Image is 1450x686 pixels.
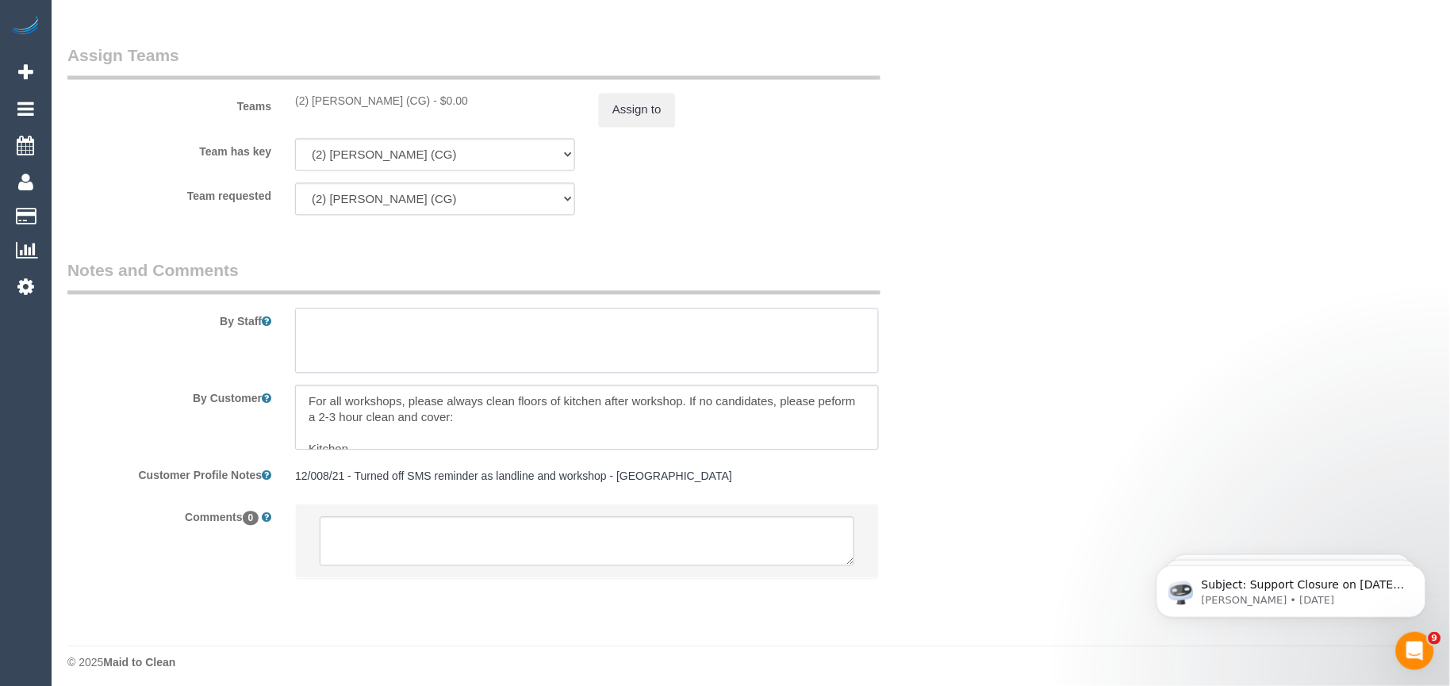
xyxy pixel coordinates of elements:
iframe: Intercom live chat [1396,632,1434,670]
legend: Notes and Comments [67,259,880,294]
div: © 2025 [67,654,1434,670]
button: Assign to [599,93,675,126]
label: By Customer [56,385,283,406]
img: Automaid Logo [10,16,41,38]
strong: Maid to Clean [103,656,175,669]
span: 0 [243,511,259,525]
label: Teams [56,93,283,114]
p: Message from Ellie, sent 4w ago [69,61,274,75]
legend: Assign Teams [67,44,880,79]
span: 9 [1429,632,1441,645]
iframe: Intercom notifications message [1133,532,1450,643]
label: Team has key [56,138,283,159]
span: Subject: Support Closure on [DATE] Hey Everyone: Automaid Support will be closed [DATE][DATE] in ... [69,46,272,295]
label: Customer Profile Notes [56,462,283,483]
label: By Staff [56,308,283,329]
pre: 12/008/21 - Turned off SMS reminder as landline and workshop - [GEOGRAPHIC_DATA] [295,468,879,484]
label: Comments [56,504,283,525]
div: 0 hours x $0.00/hour [295,93,575,109]
label: Team requested [56,182,283,204]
